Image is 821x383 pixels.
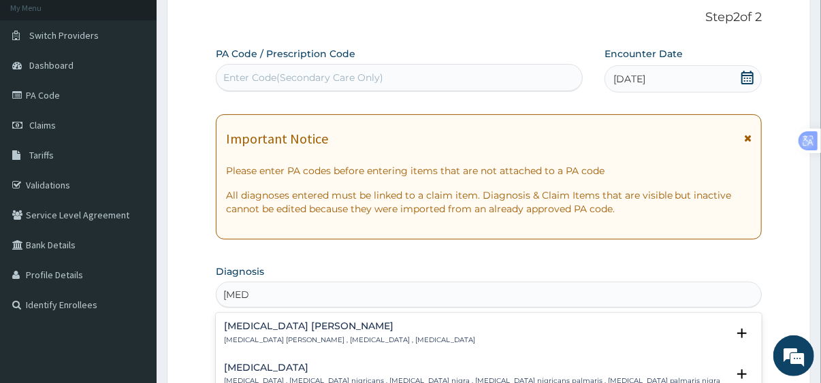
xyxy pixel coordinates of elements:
span: Switch Providers [29,29,99,41]
label: Encounter Date [605,47,683,61]
h4: [MEDICAL_DATA] [PERSON_NAME] [224,321,475,331]
span: Tariffs [29,149,54,161]
label: Diagnosis [216,265,264,278]
span: We're online! [79,109,188,246]
label: PA Code / Prescription Code [216,47,355,61]
p: [MEDICAL_DATA] [PERSON_NAME] , [MEDICAL_DATA] , [MEDICAL_DATA] [224,335,475,345]
i: open select status [734,325,750,342]
div: Enter Code(Secondary Care Only) [223,71,383,84]
i: open select status [734,366,750,382]
div: Minimize live chat window [223,7,256,39]
span: Claims [29,119,56,131]
textarea: Type your message and hit 'Enter' [7,246,259,294]
img: d_794563401_company_1708531726252_794563401 [25,68,55,102]
h4: [MEDICAL_DATA] [224,363,721,373]
p: All diagnoses entered must be linked to a claim item. Diagnosis & Claim Items that are visible bu... [226,188,752,216]
h1: Important Notice [226,131,328,146]
p: Please enter PA codes before entering items that are not attached to a PA code [226,164,752,178]
span: Dashboard [29,59,74,71]
div: Chat with us now [71,76,229,94]
p: Step 2 of 2 [216,10,762,25]
span: [DATE] [613,72,645,86]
